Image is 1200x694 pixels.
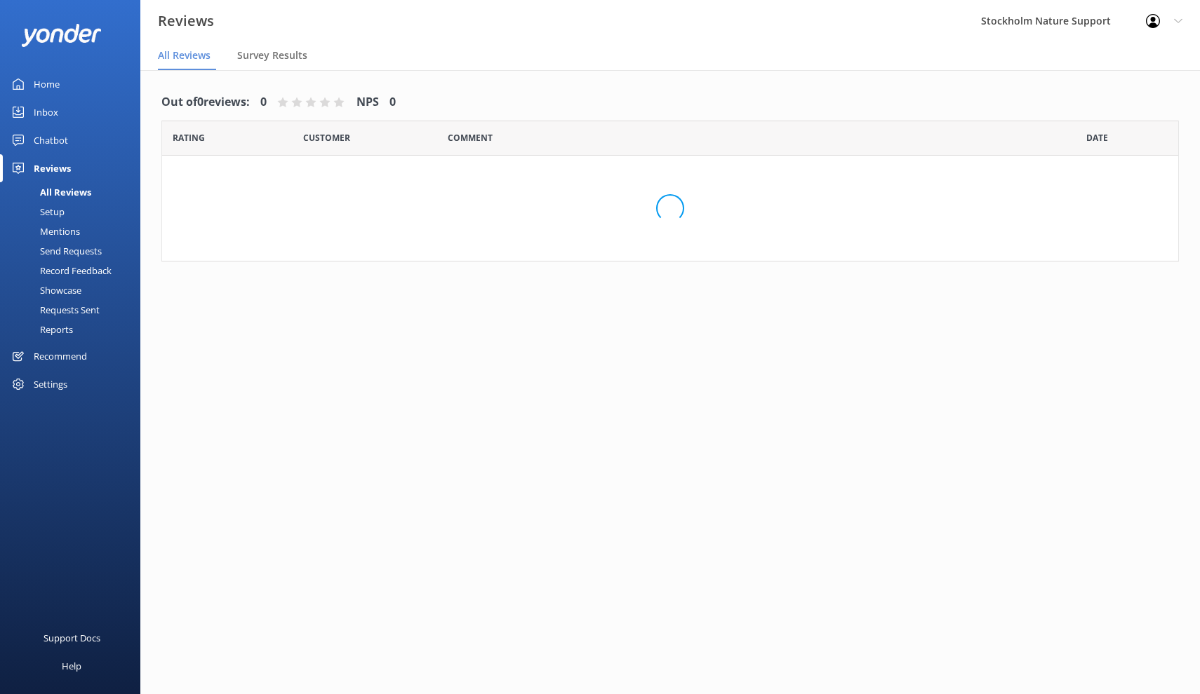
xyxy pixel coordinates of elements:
[161,93,250,111] h4: Out of 0 reviews:
[8,222,80,241] div: Mentions
[356,93,379,111] h4: NPS
[34,126,68,154] div: Chatbot
[303,131,350,144] span: Date
[34,154,71,182] div: Reviews
[34,342,87,370] div: Recommend
[8,222,140,241] a: Mentions
[158,10,214,32] h3: Reviews
[8,300,140,320] a: Requests Sent
[8,320,73,339] div: Reports
[8,300,100,320] div: Requests Sent
[8,261,140,280] a: Record Feedback
[448,131,493,144] span: Question
[8,202,65,222] div: Setup
[34,370,67,398] div: Settings
[8,182,91,202] div: All Reviews
[8,202,140,222] a: Setup
[260,93,267,111] h4: 0
[34,98,58,126] div: Inbox
[8,280,81,300] div: Showcase
[8,241,140,261] a: Send Requests
[8,280,140,300] a: Showcase
[21,24,102,47] img: yonder-white-logo.png
[8,241,102,261] div: Send Requests
[237,48,307,62] span: Survey Results
[44,624,100,652] div: Support Docs
[1086,131,1108,144] span: Date
[62,652,81,680] div: Help
[158,48,211,62] span: All Reviews
[34,70,60,98] div: Home
[8,182,140,202] a: All Reviews
[173,131,205,144] span: Date
[8,320,140,339] a: Reports
[389,93,396,111] h4: 0
[8,261,112,280] div: Record Feedback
